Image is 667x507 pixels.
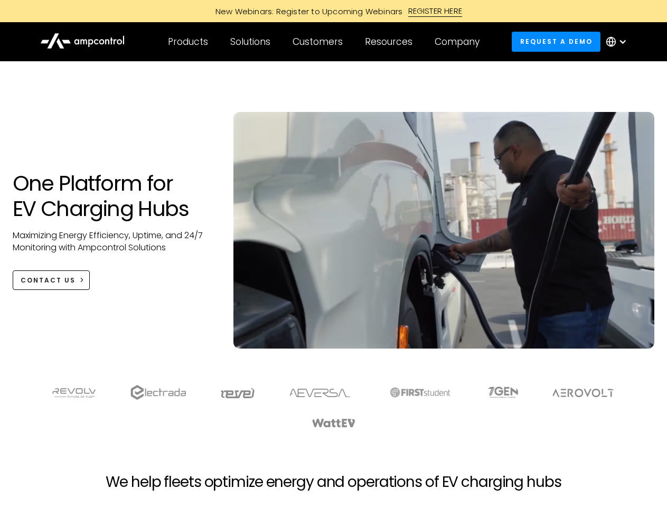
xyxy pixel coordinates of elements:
[408,5,463,17] div: REGISTER HERE
[230,36,270,48] div: Solutions
[21,276,76,285] div: CONTACT US
[96,5,571,17] a: New Webinars: Register to Upcoming WebinarsREGISTER HERE
[168,36,208,48] div: Products
[312,419,356,427] img: WattEV logo
[552,389,615,397] img: Aerovolt Logo
[13,171,213,221] h1: One Platform for EV Charging Hubs
[13,270,90,290] a: CONTACT US
[365,36,412,48] div: Resources
[106,473,561,491] h2: We help fleets optimize energy and operations of EV charging hubs
[205,6,408,17] div: New Webinars: Register to Upcoming Webinars
[512,32,600,51] a: Request a demo
[130,385,186,400] img: electrada logo
[435,36,480,48] div: Company
[293,36,343,48] div: Customers
[13,230,213,253] p: Maximizing Energy Efficiency, Uptime, and 24/7 Monitoring with Ampcontrol Solutions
